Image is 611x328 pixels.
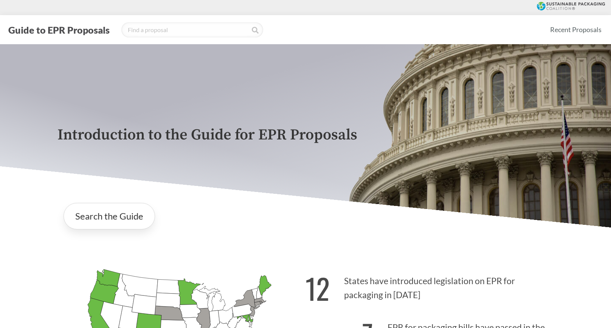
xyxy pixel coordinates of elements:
[305,263,554,309] p: States have introduced legislation on EPR for packaging in [DATE]
[57,127,554,144] p: Introduction to the Guide for EPR Proposals
[305,267,330,309] strong: 12
[121,22,263,37] input: Find a proposal
[64,203,155,229] a: Search the Guide
[6,24,112,36] button: Guide to EPR Proposals
[547,21,605,38] a: Recent Proposals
